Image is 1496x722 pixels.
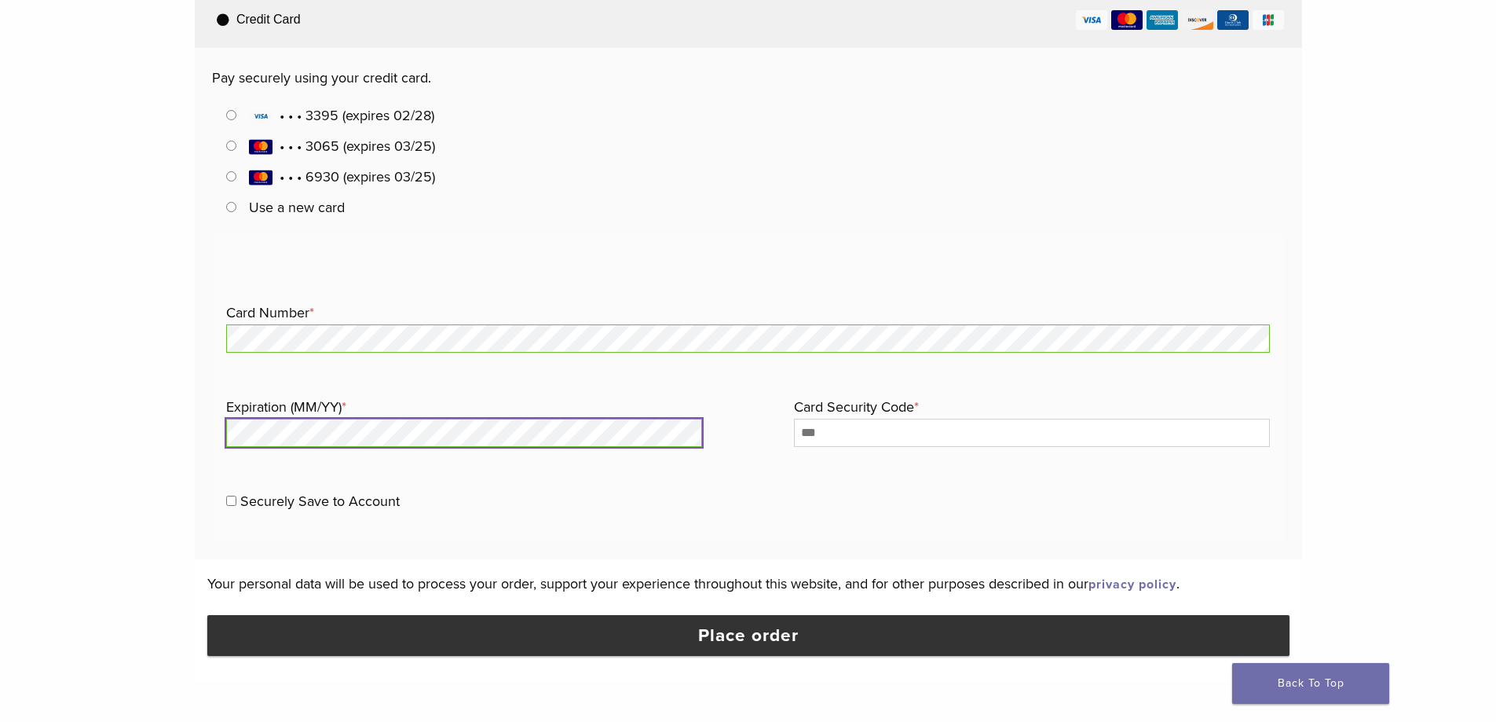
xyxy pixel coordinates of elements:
img: discover [1182,10,1213,30]
label: Card Security Code [794,395,1270,419]
img: MasterCard [249,170,272,185]
span: • • • 6930 (expires 03/25) [249,168,435,185]
label: Use a new card [249,199,345,216]
button: Place order [207,615,1289,656]
label: Card Number [226,301,1270,324]
span: • • • 3395 (expires 02/28) [249,107,434,124]
img: MasterCard [249,139,272,155]
label: Securely Save to Account [240,493,400,510]
a: Back To Top [1232,663,1389,704]
img: mastercard [1111,10,1143,30]
span: • • • 3065 (expires 03/25) [249,137,435,155]
label: Expiration (MM/YY) [226,395,702,419]
img: amex [1147,10,1178,30]
fieldset: Payment Info [212,233,1284,542]
a: privacy policy [1088,577,1176,592]
p: Pay securely using your credit card. [212,66,1284,90]
img: dinersclub [1217,10,1249,30]
img: Visa [249,108,272,124]
img: visa [1076,10,1107,30]
p: Your personal data will be used to process your order, support your experience throughout this we... [207,572,1289,596]
img: jcb [1253,10,1284,30]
